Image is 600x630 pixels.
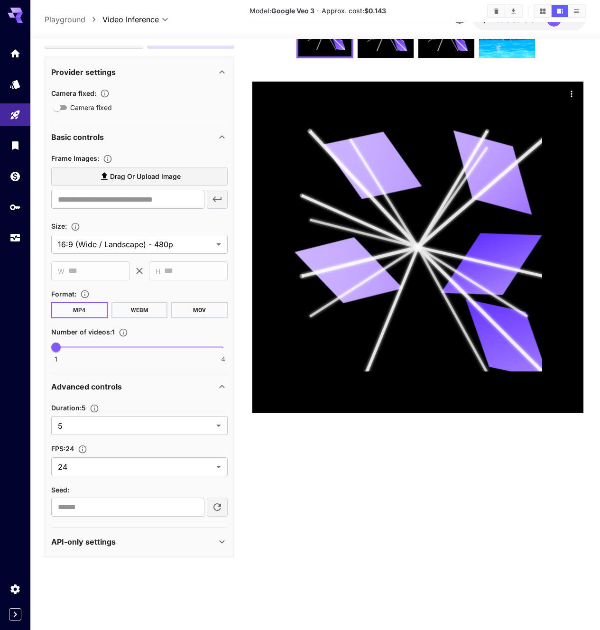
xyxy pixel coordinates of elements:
[45,14,102,25] nav: breadcrumb
[487,4,523,18] div: Clear AllDownload All
[70,102,112,112] span: Camera fixed
[58,239,212,250] span: 16:9 (Wide / Landscape) - 480p
[51,381,122,392] p: Advanced controls
[488,5,505,17] button: Clear All
[45,14,85,25] a: Playground
[364,7,386,15] b: $0.143
[9,583,21,595] div: Settings
[51,404,86,412] span: Duration : 5
[51,290,76,298] span: Format :
[58,266,65,277] span: W
[99,154,116,164] button: Upload frame images.
[9,109,21,121] div: Playground
[51,89,96,97] span: Camera fixed :
[51,445,74,453] span: FPS : 24
[9,47,21,59] div: Home
[271,7,314,15] b: Google Veo 3
[51,328,115,336] span: Number of videos : 1
[552,5,568,17] button: Show media in video view
[51,126,228,148] div: Basic controls
[9,201,21,213] div: API Keys
[535,5,551,17] button: Show media in grid view
[58,420,212,432] span: 5
[58,461,212,472] span: 24
[9,608,21,621] button: Expand sidebar
[51,61,228,83] div: Provider settings
[67,222,84,232] button: Adjust the dimensions of the generated image by specifying its width and height in pixels, or sel...
[9,78,21,90] div: Models
[115,328,132,337] button: Specify how many videos to generate in a single request. Each video generation will be charged se...
[51,530,228,553] div: API-only settings
[51,302,108,318] button: MP4
[86,404,103,413] button: Set the number of duration
[171,302,228,318] button: MOV
[322,7,386,15] span: Approx. cost:
[568,5,585,17] button: Show media in list view
[74,445,91,454] button: Set the fps
[51,222,67,230] span: Size :
[221,354,225,364] span: 4
[55,354,57,364] span: 1
[482,16,506,24] span: $21.69
[51,375,228,398] div: Advanced controls
[51,66,116,78] p: Provider settings
[51,536,116,547] p: API-only settings
[51,486,69,494] span: Seed :
[76,289,93,299] button: Choose the file format for the output video.
[534,4,586,18] div: Show media in grid viewShow media in video viewShow media in list view
[51,154,99,162] span: Frame Images :
[9,170,21,182] div: Wallet
[102,14,159,25] span: Video Inference
[9,232,21,244] div: Usage
[110,171,181,183] span: Drag or upload image
[9,139,21,151] div: Library
[51,167,228,186] label: Drag or upload image
[564,86,579,101] div: Actions
[156,266,160,277] span: H
[505,5,522,17] button: Download All
[506,16,539,24] span: credits left
[111,302,168,318] button: WEBM
[317,5,319,17] p: ·
[249,7,314,15] span: Model:
[51,131,104,143] p: Basic controls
